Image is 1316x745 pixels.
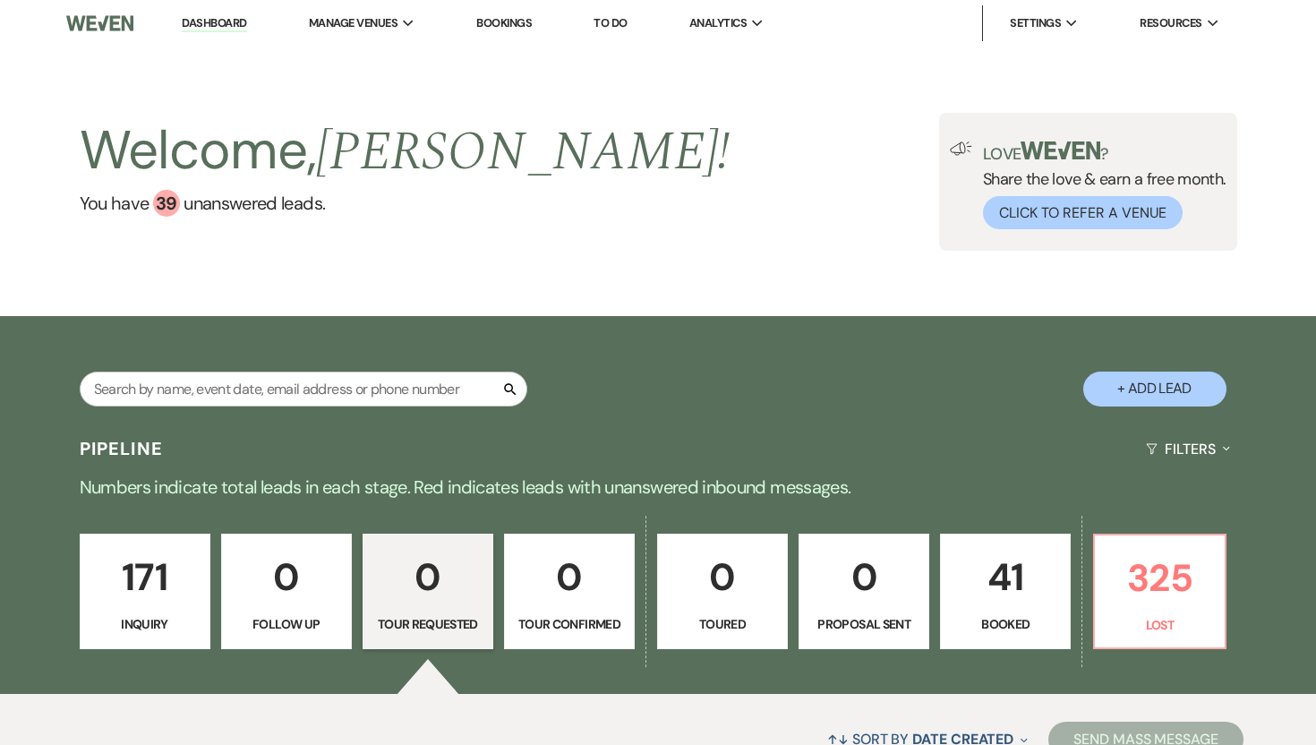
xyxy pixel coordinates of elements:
[669,547,776,607] p: 0
[1093,534,1226,650] a: 325Lost
[952,614,1059,634] p: Booked
[669,614,776,634] p: Toured
[983,196,1183,229] button: Click to Refer a Venue
[504,534,635,650] a: 0Tour Confirmed
[221,534,352,650] a: 0Follow Up
[940,534,1071,650] a: 41Booked
[66,4,133,42] img: Weven Logo
[799,534,929,650] a: 0Proposal Sent
[952,547,1059,607] p: 41
[80,113,731,190] h2: Welcome,
[1010,14,1061,32] span: Settings
[374,547,482,607] p: 0
[516,547,623,607] p: 0
[316,111,730,193] span: [PERSON_NAME] !
[80,436,164,461] h3: Pipeline
[374,614,482,634] p: Tour Requested
[91,547,199,607] p: 171
[950,141,972,156] img: loud-speaker-illustration.svg
[1140,14,1201,32] span: Resources
[233,614,340,634] p: Follow Up
[13,473,1303,501] p: Numbers indicate total leads in each stage. Red indicates leads with unanswered inbound messages.
[1083,372,1226,407] button: + Add Lead
[80,534,210,650] a: 171Inquiry
[80,190,731,217] a: You have 39 unanswered leads.
[153,190,180,217] div: 39
[983,141,1226,162] p: Love ?
[363,534,493,650] a: 0Tour Requested
[1106,615,1213,635] p: Lost
[1021,141,1100,159] img: weven-logo-green.svg
[657,534,788,650] a: 0Toured
[594,15,627,30] a: To Do
[476,15,532,30] a: Bookings
[516,614,623,634] p: Tour Confirmed
[182,15,246,32] a: Dashboard
[309,14,397,32] span: Manage Venues
[810,614,918,634] p: Proposal Sent
[810,547,918,607] p: 0
[233,547,340,607] p: 0
[1139,425,1236,473] button: Filters
[689,14,747,32] span: Analytics
[80,372,527,407] input: Search by name, event date, email address or phone number
[972,141,1226,229] div: Share the love & earn a free month.
[1106,548,1213,608] p: 325
[91,614,199,634] p: Inquiry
